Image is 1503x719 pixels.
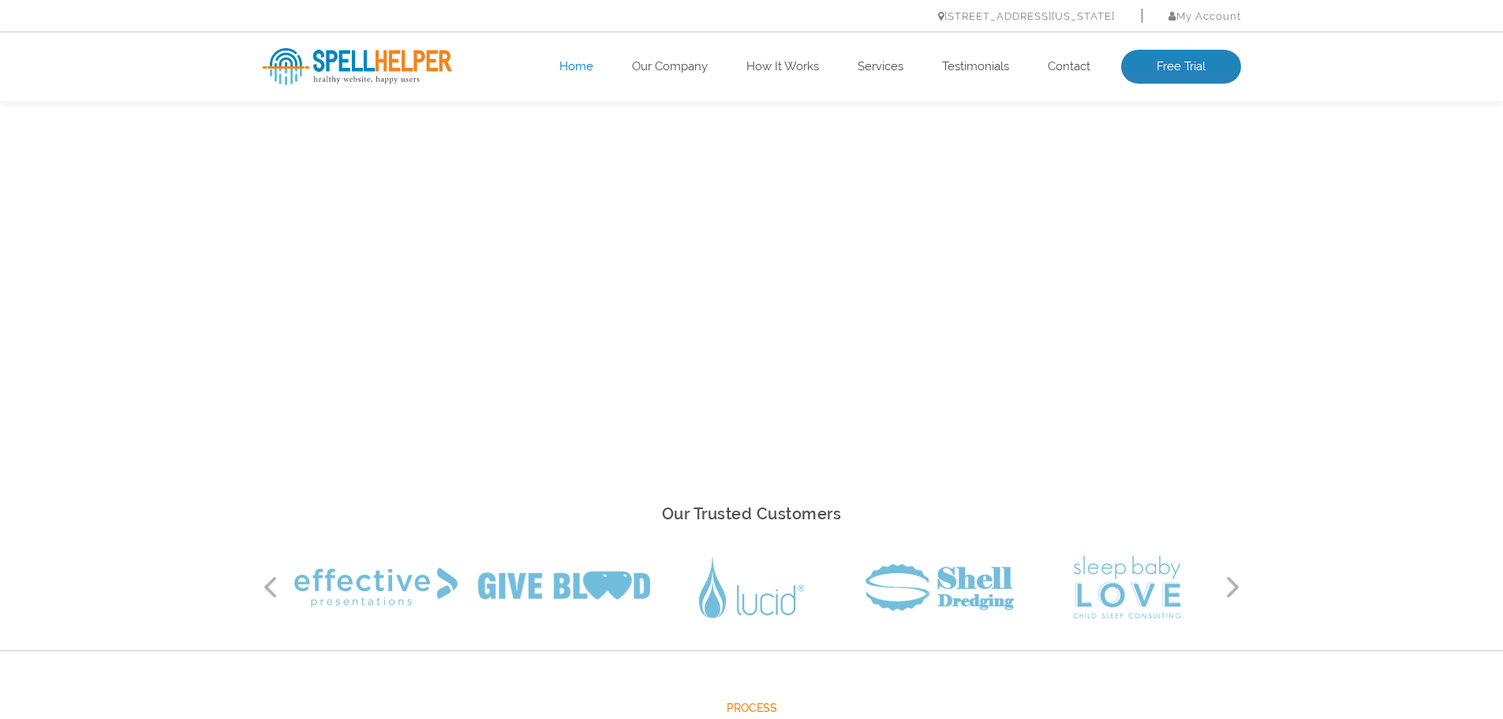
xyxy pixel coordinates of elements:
span: Process [263,698,1241,718]
img: Sleep Baby Love [1073,556,1181,619]
img: Give Blood [478,571,650,603]
button: Next [1225,575,1241,599]
img: Effective [294,567,458,607]
button: Previous [263,575,279,599]
img: Shell Dredging [866,564,1014,611]
h2: Our Trusted Customers [263,500,1241,528]
img: Lucid [699,557,804,618]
